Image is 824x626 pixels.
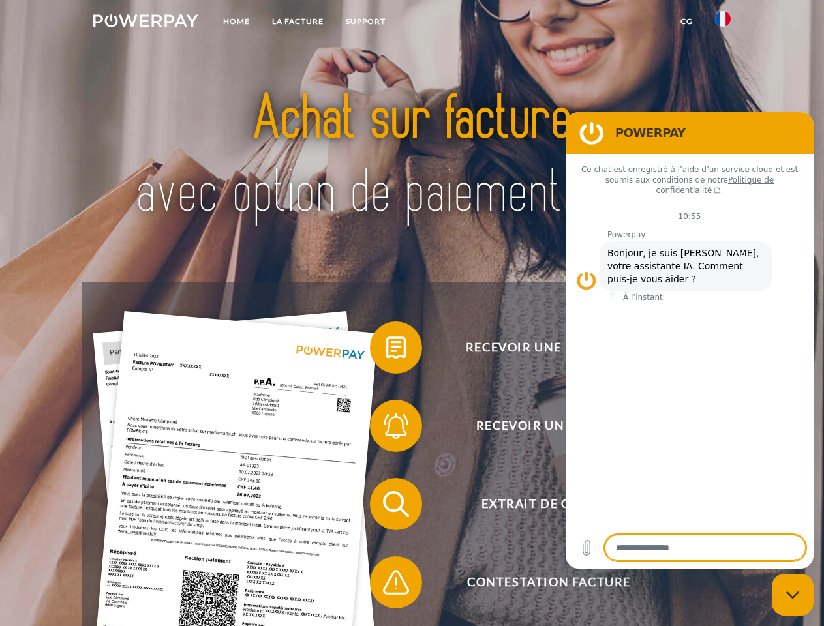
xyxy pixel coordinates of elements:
[335,10,397,33] a: Support
[389,400,709,452] span: Recevoir un rappel?
[370,478,709,530] button: Extrait de compte
[772,574,814,616] iframe: Bouton de lancement de la fenêtre de messagerie, conversation en cours
[566,112,814,569] iframe: Fenêtre de messagerie
[389,478,709,530] span: Extrait de compte
[380,331,412,364] img: qb_bill.svg
[125,63,699,250] img: title-powerpay_fr.svg
[715,11,731,27] img: fr
[370,556,709,608] button: Contestation Facture
[212,10,261,33] a: Home
[93,14,198,27] img: logo-powerpay-white.svg
[380,488,412,520] img: qb_search.svg
[380,566,412,599] img: qb_warning.svg
[380,410,412,442] img: qb_bell.svg
[261,10,335,33] a: LA FACTURE
[389,321,709,374] span: Recevoir une facture ?
[389,556,709,608] span: Contestation Facture
[370,321,709,374] button: Recevoir une facture ?
[370,400,709,452] button: Recevoir un rappel?
[669,10,704,33] a: CG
